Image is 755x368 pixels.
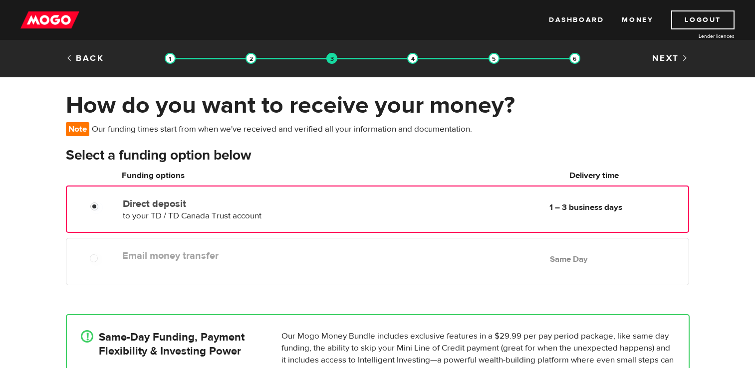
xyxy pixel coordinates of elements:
[122,170,352,182] h6: Funding options
[326,53,337,64] img: transparent-188c492fd9eaac0f573672f40bb141c2.gif
[652,53,689,64] a: Next
[123,210,261,221] span: to your TD / TD Canada Trust account
[503,170,686,182] h6: Delivery time
[660,32,735,40] a: Lender licences
[66,122,477,136] p: Our funding times start from when we've received and verified all your information and documentat...
[407,53,418,64] img: transparent-188c492fd9eaac0f573672f40bb141c2.gif
[122,250,352,262] label: Email money transfer
[549,10,604,29] a: Dashboard
[66,53,104,64] a: Back
[549,202,622,213] b: 1 – 3 business days
[165,53,176,64] img: transparent-188c492fd9eaac0f573672f40bb141c2.gif
[81,330,93,343] div: !
[66,148,690,164] h3: Select a funding option below
[246,53,256,64] img: transparent-188c492fd9eaac0f573672f40bb141c2.gif
[671,10,735,29] a: Logout
[489,53,500,64] img: transparent-188c492fd9eaac0f573672f40bb141c2.gif
[123,198,352,210] label: Direct deposit
[622,10,653,29] a: Money
[66,92,690,118] h1: How do you want to receive your money?
[713,326,755,368] iframe: LiveChat chat widget
[66,122,89,136] span: Note
[569,53,580,64] img: transparent-188c492fd9eaac0f573672f40bb141c2.gif
[550,254,588,265] b: Same Day
[99,330,245,358] h4: Same-Day Funding, Payment Flexibility & Investing Power
[20,10,79,29] img: mogo_logo-11ee424be714fa7cbb0f0f49df9e16ec.png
